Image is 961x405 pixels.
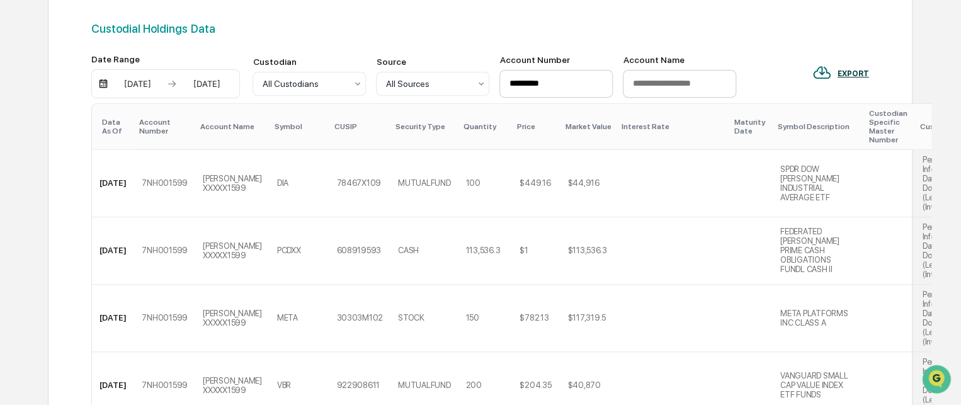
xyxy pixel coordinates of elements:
[390,285,458,352] td: STOCK
[270,217,329,285] td: PCDXX
[868,109,909,144] div: Custodian Specific Master Number
[91,160,101,170] div: 🗄️
[773,150,864,217] td: SPDR DOW [PERSON_NAME] INDUSTRIAL AVERAGE ETF
[560,150,616,217] td: $44,916
[13,184,23,194] div: 🔎
[270,150,329,217] td: DIA
[921,363,955,397] iframe: Open customer support
[560,285,616,352] td: $117,319.5
[214,100,229,115] button: Start new chat
[25,159,81,171] span: Preclearance
[102,118,129,135] div: Data As Of
[91,22,868,35] div: Custodial Holdings Data
[43,96,207,109] div: Start new chat
[195,217,270,285] td: [PERSON_NAME] XXXXX1599
[134,285,195,352] td: 7NH001599
[179,79,233,89] div: [DATE]
[195,150,270,217] td: [PERSON_NAME] XXXXX1599
[33,57,208,71] input: Clear
[89,213,152,223] a: Powered byPylon
[376,57,489,67] div: Source
[623,55,736,65] div: Account Name
[463,122,507,131] div: Quantity
[195,285,270,352] td: [PERSON_NAME] XXXXX1599
[499,55,613,65] div: Account Number
[13,26,229,47] p: How can we help?
[812,63,831,82] img: EXPORT
[134,217,195,285] td: 7NH001599
[512,150,560,217] td: $449.16
[91,54,240,64] div: Date Range
[734,118,768,135] div: Maturity Date
[622,122,724,131] div: Interest Rate
[13,96,35,119] img: 1746055101610-c473b297-6a78-478c-a979-82029cc54cd1
[167,79,177,89] img: arrow right
[86,154,161,176] a: 🗄️Attestations
[200,122,264,131] div: Account Name
[25,183,79,195] span: Data Lookup
[778,122,859,131] div: Symbol Description
[125,214,152,223] span: Pylon
[92,285,134,352] td: [DATE]
[560,217,616,285] td: $113,536.3
[8,178,84,200] a: 🔎Data Lookup
[395,122,453,131] div: Security Type
[390,217,458,285] td: CASH
[390,150,458,217] td: MUTUALFUND
[838,69,869,78] div: EXPORT
[512,217,560,285] td: $1
[43,109,159,119] div: We're available if you need us!
[270,285,329,352] td: META
[512,285,560,352] td: $782.13
[334,122,385,131] div: CUSIP
[92,217,134,285] td: [DATE]
[517,122,555,131] div: Price
[329,150,390,217] td: 78467X109
[458,150,512,217] td: 100
[8,154,86,176] a: 🖐️Preclearance
[253,57,366,67] div: Custodian
[329,217,390,285] td: 608919593
[565,122,611,131] div: Market Value
[111,79,164,89] div: [DATE]
[13,160,23,170] div: 🖐️
[458,285,512,352] td: 150
[98,79,108,89] img: calendar
[104,159,156,171] span: Attestations
[773,217,864,285] td: FEDERATED [PERSON_NAME] PRIME CASH OBLIGATIONS FUNDL CASH II
[92,150,134,217] td: [DATE]
[139,118,190,135] div: Account Number
[134,150,195,217] td: 7NH001599
[275,122,324,131] div: Symbol
[329,285,390,352] td: 30303M102
[773,285,864,352] td: META PLATFORMS INC CLASS A
[458,217,512,285] td: 113,536.3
